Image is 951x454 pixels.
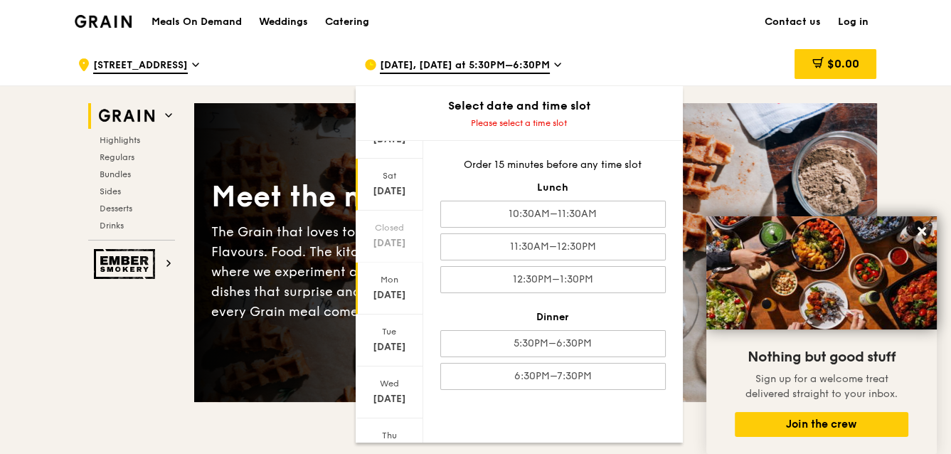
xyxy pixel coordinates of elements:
img: DSC07876-Edit02-Large.jpeg [706,216,937,329]
div: Catering [325,1,369,43]
div: [DATE] [358,184,421,199]
div: Lunch [440,181,666,195]
div: 11:30AM–12:30PM [440,233,666,260]
div: The Grain that loves to play. With ingredients. Flavours. Food. The kitchen is our happy place, w... [211,222,536,322]
span: [STREET_ADDRESS] [93,58,188,74]
div: Meet the new Grain [211,178,536,216]
a: Log in [829,1,877,43]
div: Weddings [259,1,308,43]
img: Ember Smokery web logo [94,249,159,279]
div: 12:30PM–1:30PM [440,266,666,293]
div: Order 15 minutes before any time slot [440,158,666,172]
button: Join the crew [735,412,908,437]
a: Contact us [756,1,829,43]
div: Please select a time slot [356,117,683,129]
div: [DATE] [358,236,421,250]
div: Tue [358,326,421,337]
div: Sat [358,170,421,181]
span: [DATE], [DATE] at 5:30PM–6:30PM [380,58,550,74]
span: Sides [100,186,121,196]
span: $0.00 [827,57,859,70]
span: Drinks [100,221,124,231]
h1: Meals On Demand [152,15,242,29]
a: Catering [317,1,378,43]
img: Grain [75,15,132,28]
img: Grain web logo [94,103,159,129]
div: Mon [358,274,421,285]
div: 5:30PM–6:30PM [440,330,666,357]
span: Highlights [100,135,140,145]
div: [DATE] [358,340,421,354]
span: Desserts [100,204,132,213]
div: Closed [358,222,421,233]
a: Weddings [250,1,317,43]
span: Nothing but good stuff [748,349,896,366]
div: [DATE] [358,392,421,406]
div: Thu [358,430,421,441]
div: Select date and time slot [356,97,683,115]
div: 10:30AM–11:30AM [440,201,666,228]
button: Close [910,220,933,243]
span: Sign up for a welcome treat delivered straight to your inbox. [745,373,898,400]
div: 6:30PM–7:30PM [440,363,666,390]
div: [DATE] [358,288,421,302]
span: Regulars [100,152,134,162]
div: Dinner [440,310,666,324]
div: Wed [358,378,421,389]
span: Bundles [100,169,131,179]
